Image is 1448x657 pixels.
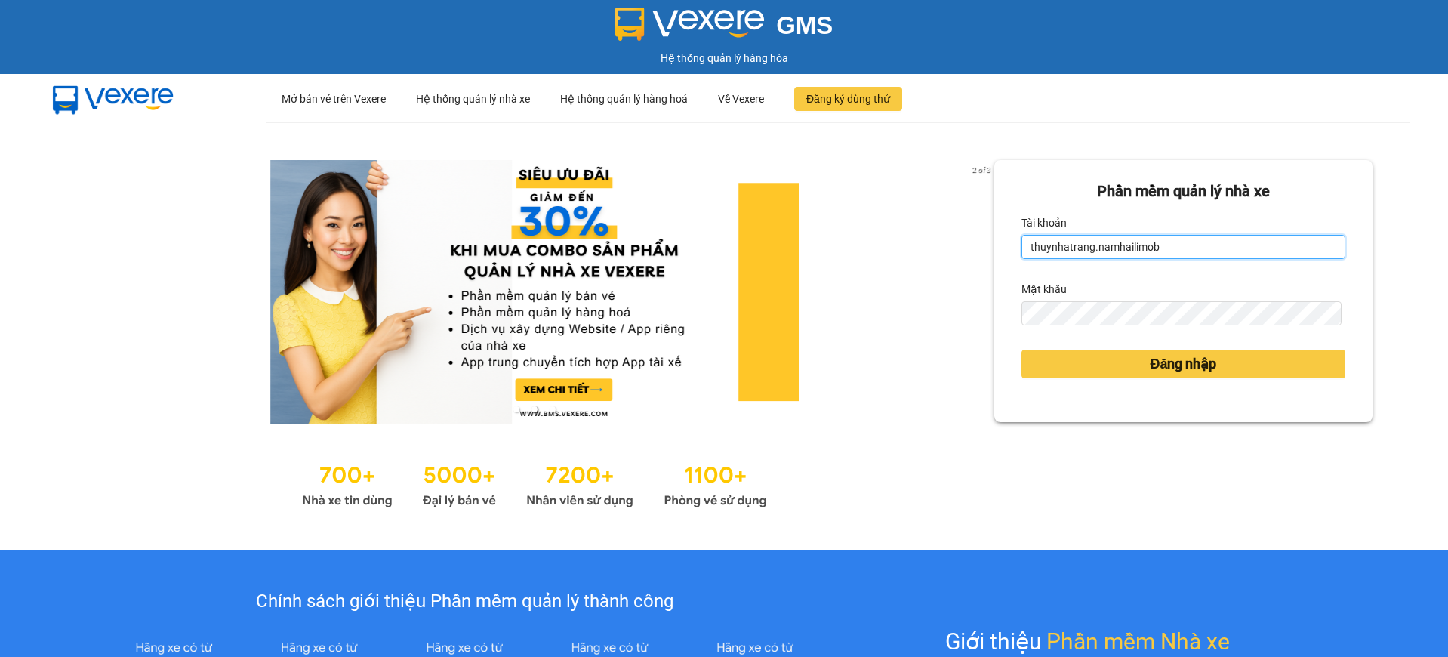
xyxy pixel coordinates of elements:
[531,406,538,412] li: slide item 2
[282,75,386,123] div: Mở bán vé trên Vexere
[4,50,1444,66] div: Hệ thống quản lý hàng hóa
[550,406,556,412] li: slide item 3
[718,75,764,123] div: Về Vexere
[776,11,833,39] span: GMS
[615,23,833,35] a: GMS
[302,455,767,512] img: Statistics.png
[968,160,994,180] p: 2 of 3
[794,87,902,111] button: Đăng ký dùng thử
[38,74,189,124] img: mbUUG5Q.png
[1021,211,1067,235] label: Tài khoản
[560,75,688,123] div: Hệ thống quản lý hàng hoá
[1021,180,1345,203] div: Phần mềm quản lý nhà xe
[1021,350,1345,378] button: Đăng nhập
[1021,277,1067,301] label: Mật khẩu
[1021,301,1342,325] input: Mật khẩu
[513,406,519,412] li: slide item 1
[101,588,827,616] div: Chính sách giới thiệu Phần mềm quản lý thành công
[615,8,765,41] img: logo 2
[75,160,97,424] button: previous slide / item
[973,160,994,424] button: next slide / item
[1021,235,1345,259] input: Tài khoản
[416,75,530,123] div: Hệ thống quản lý nhà xe
[1150,353,1216,375] span: Đăng nhập
[806,91,890,107] span: Đăng ký dùng thử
